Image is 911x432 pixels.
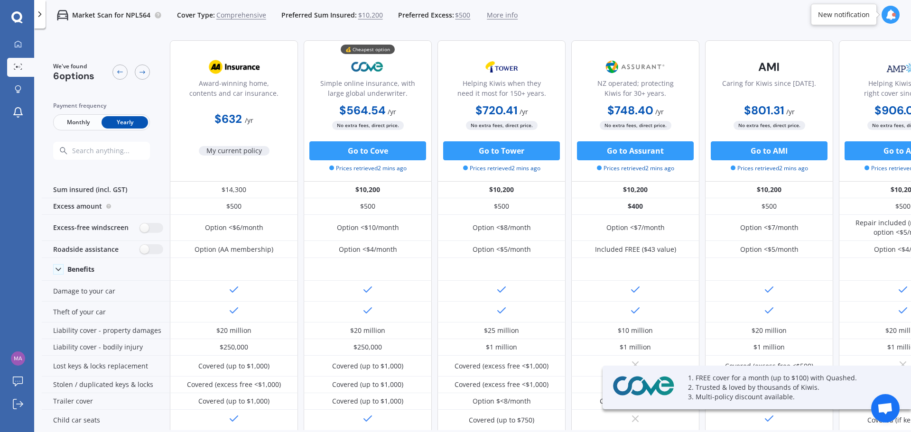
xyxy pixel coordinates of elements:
[42,393,170,410] div: Trailer cover
[177,10,215,20] span: Cover Type:
[336,55,399,79] img: Cove.webp
[205,223,263,232] div: Option <$6/month
[312,78,424,102] div: Simple online insurance, with large global underwriter.
[72,10,150,20] p: Market Scan for NPL564
[579,78,691,102] div: NZ operated; protecting Kiwis for 30+ years.
[818,10,870,19] div: New notification
[473,396,531,406] div: Option $<8/month
[350,326,385,335] div: $20 million
[53,70,94,82] span: 6 options
[455,380,548,389] div: Covered (excess free <$1,000)
[466,121,538,130] span: No extra fees, direct price.
[358,10,383,20] span: $10,200
[309,141,426,160] button: Go to Cove
[688,373,887,383] p: 1. FREE cover for a month (up to $100) with Quashed.
[42,281,170,302] div: Damage to your car
[353,342,382,352] div: $250,000
[332,396,403,406] div: Covered (up to $1,000)
[71,147,168,155] input: Search anything...
[53,101,150,110] div: Payment frequency
[571,198,699,215] div: $400
[705,198,833,215] div: $500
[332,121,404,130] span: No extra fees, direct price.
[725,361,813,371] div: Covered (excess free <$500)
[437,198,566,215] div: $500
[42,339,170,356] div: Liability cover - bodily injury
[470,55,533,79] img: Tower.webp
[337,223,399,232] div: Option <$10/month
[595,245,676,254] div: Included FREE ($43 value)
[170,198,298,215] div: $500
[42,302,170,322] div: Theft of your car
[446,78,558,102] div: Helping Kiwis when they need it most for 150+ years.
[102,116,148,129] span: Yearly
[455,361,548,371] div: Covered (excess free <$1,000)
[398,10,454,20] span: Preferred Excess:
[388,107,396,116] span: / yr
[178,78,290,102] div: Award-winning home, contents and car insurance.
[216,10,266,20] span: Comprehensive
[216,326,251,335] div: $20 million
[42,377,170,393] div: Stolen / duplicated keys & locks
[42,410,170,431] div: Child car seats
[42,182,170,198] div: Sum insured (incl. GST)
[571,182,699,198] div: $10,200
[339,103,386,118] b: $564.54
[42,215,170,241] div: Excess-free windscreen
[597,164,674,173] span: Prices retrieved 2 mins ago
[437,182,566,198] div: $10,200
[329,164,407,173] span: Prices retrieved 2 mins ago
[711,141,827,160] button: Go to AMI
[740,245,799,254] div: Option <$5/month
[443,141,560,160] button: Go to Tower
[734,121,805,130] span: No extra fees, direct price.
[620,342,651,352] div: $1 million
[187,380,281,389] div: Covered (excess free <$1,000)
[304,182,432,198] div: $10,200
[339,245,397,254] div: Option <$4/month
[304,198,432,215] div: $500
[520,107,528,116] span: / yr
[475,103,518,118] b: $720.41
[469,415,534,425] div: Covered (up to $750)
[688,383,887,392] p: 2. Trusted & loved by thousands of Kiwis.
[170,182,298,198] div: $14,300
[332,361,403,371] div: Covered (up to $1,000)
[463,164,540,173] span: Prices retrieved 2 mins ago
[655,107,664,116] span: / yr
[606,223,665,232] div: Option <$7/month
[245,116,253,125] span: / yr
[220,342,248,352] div: $250,000
[281,10,357,20] span: Preferred Sum Insured:
[731,164,808,173] span: Prices retrieved 2 mins ago
[42,356,170,377] div: Lost keys & locks replacement
[203,55,265,79] img: AA.webp
[487,10,518,20] span: More info
[871,394,900,423] div: Open chat
[740,223,799,232] div: Option <$7/month
[53,62,94,71] span: We've found
[705,182,833,198] div: $10,200
[341,45,395,54] div: 💰 Cheapest option
[600,121,671,130] span: No extra fees, direct price.
[473,245,531,254] div: Option <$5/month
[618,326,653,335] div: $10 million
[199,146,270,156] span: My current policy
[688,392,887,402] p: 3. Multi-policy discount available.
[473,223,531,232] div: Option <$8/month
[198,361,270,371] div: Covered (up to $1,000)
[752,326,787,335] div: $20 million
[67,265,94,274] div: Benefits
[577,141,694,160] button: Go to Assurant
[486,342,517,352] div: $1 million
[738,55,800,79] img: AMI-text-1.webp
[55,116,102,129] span: Monthly
[42,198,170,215] div: Excess amount
[195,245,273,254] div: Option (AA membership)
[11,351,25,366] img: 90b5e37630da4e37626243182676963d
[607,103,653,118] b: $748.40
[753,342,785,352] div: $1 million
[214,111,242,126] b: $632
[455,10,470,20] span: $500
[57,9,68,21] img: car.f15378c7a67c060ca3f3.svg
